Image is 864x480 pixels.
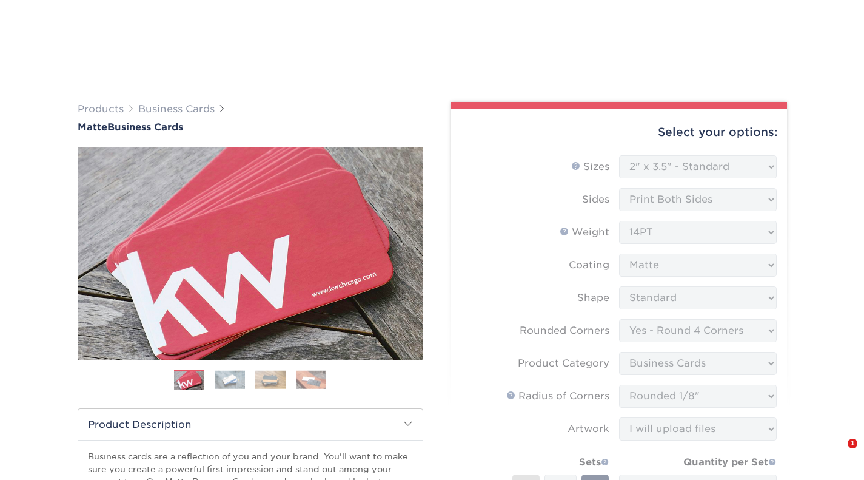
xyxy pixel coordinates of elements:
span: Matte [78,121,107,133]
img: Matte 01 [78,81,423,427]
img: Business Cards 01 [174,365,204,396]
a: Business Cards [138,103,215,115]
a: MatteBusiness Cards [78,121,423,133]
div: Select your options: [461,109,777,155]
span: 1 [848,439,857,448]
h2: Product Description [78,409,423,440]
iframe: Intercom live chat [823,439,852,468]
img: Business Cards 04 [296,370,326,389]
img: Business Cards 03 [255,370,286,389]
h1: Business Cards [78,121,423,133]
img: Business Cards 02 [215,370,245,389]
a: Products [78,103,124,115]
